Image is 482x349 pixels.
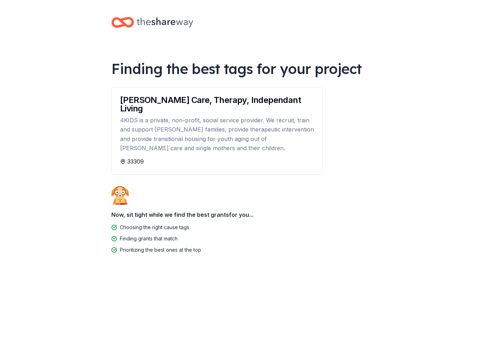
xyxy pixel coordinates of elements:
[111,59,371,79] div: Finding the best tags for your project
[111,186,129,205] img: Dog waiting patiently
[120,234,178,243] div: Finding grants that match
[120,116,314,153] div: 4KIDS is a private, non-profit, social service provider. We recruit, train and support [PERSON_NA...
[120,157,314,166] div: 33309
[120,223,189,232] div: Choosing the right cause tags
[120,96,314,113] div: [PERSON_NAME] Care, Therapy, Independant Living
[111,208,371,222] div: Now, sit tight while we find the best grants for you...
[120,246,201,254] div: Prioritizing the best ones at the top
